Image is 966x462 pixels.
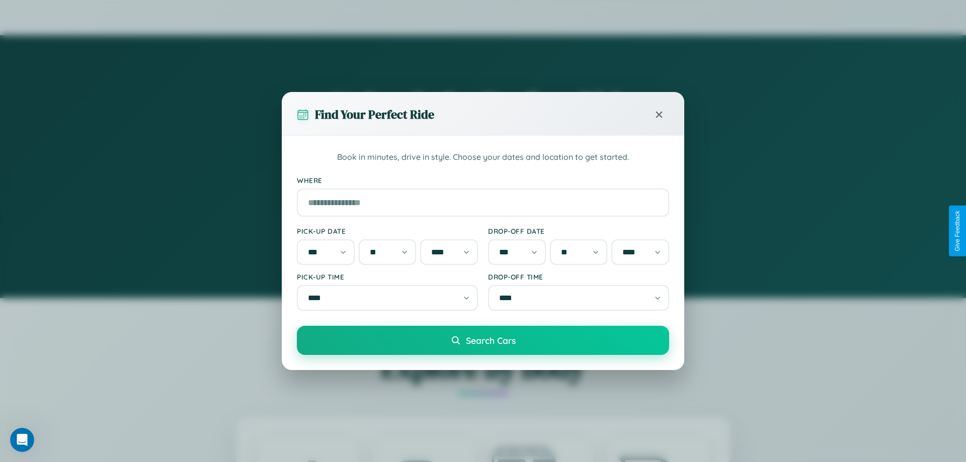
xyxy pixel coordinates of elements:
label: Drop-off Date [488,227,669,235]
p: Book in minutes, drive in style. Choose your dates and location to get started. [297,151,669,164]
label: Where [297,176,669,184]
span: Search Cars [466,335,516,346]
h3: Find Your Perfect Ride [315,106,434,123]
label: Pick-up Time [297,272,478,281]
label: Pick-up Date [297,227,478,235]
label: Drop-off Time [488,272,669,281]
button: Search Cars [297,326,669,355]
